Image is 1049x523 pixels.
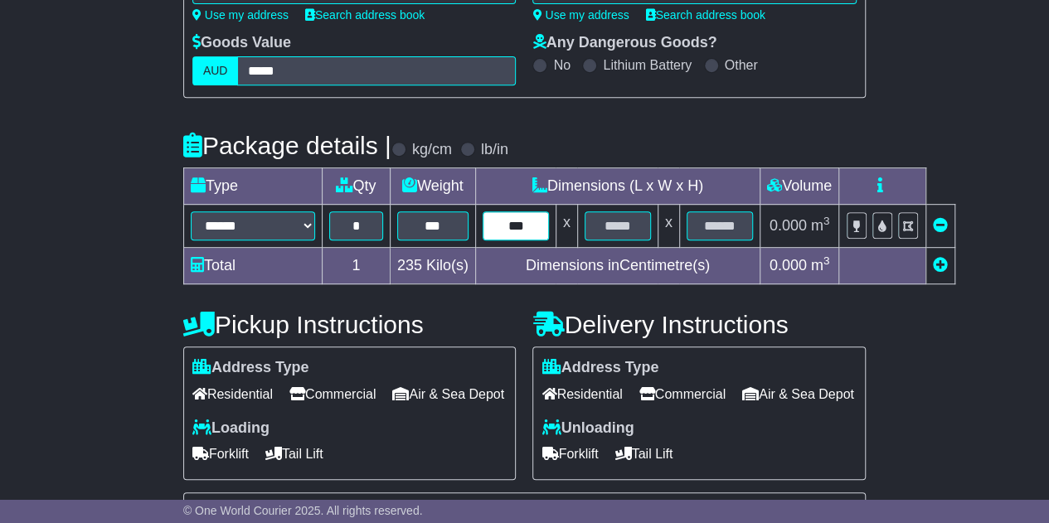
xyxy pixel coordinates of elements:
[183,311,517,338] h4: Pickup Instructions
[823,254,830,267] sup: 3
[412,141,452,159] label: kg/cm
[553,57,570,73] label: No
[265,441,323,467] span: Tail Lift
[532,311,866,338] h4: Delivery Instructions
[742,381,854,407] span: Air & Sea Depot
[183,248,322,284] td: Total
[192,381,273,407] span: Residential
[192,34,291,52] label: Goods Value
[390,168,475,205] td: Weight
[322,248,390,284] td: 1
[481,141,508,159] label: lb/in
[823,215,830,227] sup: 3
[390,248,475,284] td: Kilo(s)
[614,441,673,467] span: Tail Lift
[183,504,423,517] span: © One World Courier 2025. All rights reserved.
[475,248,760,284] td: Dimensions in Centimetre(s)
[192,419,270,438] label: Loading
[658,205,679,248] td: x
[183,132,391,159] h4: Package details |
[475,168,760,205] td: Dimensions (L x W x H)
[646,8,765,22] a: Search address book
[541,419,634,438] label: Unloading
[289,381,376,407] span: Commercial
[322,168,390,205] td: Qty
[541,441,598,467] span: Forklift
[397,257,422,274] span: 235
[192,8,289,22] a: Use my address
[770,257,807,274] span: 0.000
[811,257,830,274] span: m
[725,57,758,73] label: Other
[603,57,692,73] label: Lithium Battery
[933,217,948,234] a: Remove this item
[183,168,322,205] td: Type
[541,381,622,407] span: Residential
[541,359,658,377] label: Address Type
[392,381,504,407] span: Air & Sea Depot
[933,257,948,274] a: Add new item
[811,217,830,234] span: m
[639,381,726,407] span: Commercial
[556,205,577,248] td: x
[532,34,716,52] label: Any Dangerous Goods?
[760,168,838,205] td: Volume
[192,359,309,377] label: Address Type
[192,56,239,85] label: AUD
[305,8,425,22] a: Search address book
[770,217,807,234] span: 0.000
[532,8,629,22] a: Use my address
[192,441,249,467] span: Forklift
